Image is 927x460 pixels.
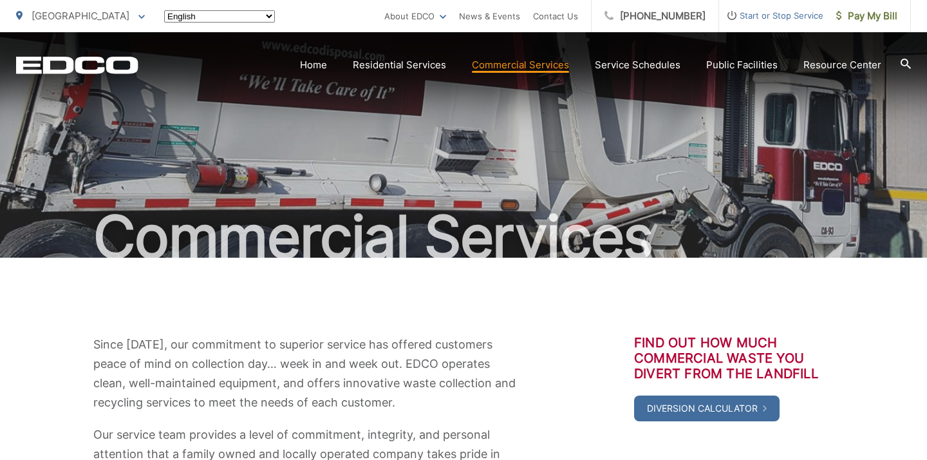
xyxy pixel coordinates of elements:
h3: Find out how much commercial waste you divert from the landfill [634,335,834,381]
h1: Commercial Services [16,205,911,269]
a: Home [300,57,327,73]
span: Pay My Bill [836,8,897,24]
select: Select a language [164,10,275,23]
a: News & Events [459,8,520,24]
a: Commercial Services [472,57,569,73]
p: Since [DATE], our commitment to superior service has offered customers peace of mind on collectio... [93,335,525,412]
a: About EDCO [384,8,446,24]
a: Service Schedules [595,57,680,73]
a: Public Facilities [706,57,778,73]
a: Resource Center [803,57,881,73]
span: [GEOGRAPHIC_DATA] [32,10,129,22]
a: Contact Us [533,8,578,24]
a: Residential Services [353,57,446,73]
a: EDCD logo. Return to the homepage. [16,56,138,74]
a: Diversion Calculator [634,396,780,421]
